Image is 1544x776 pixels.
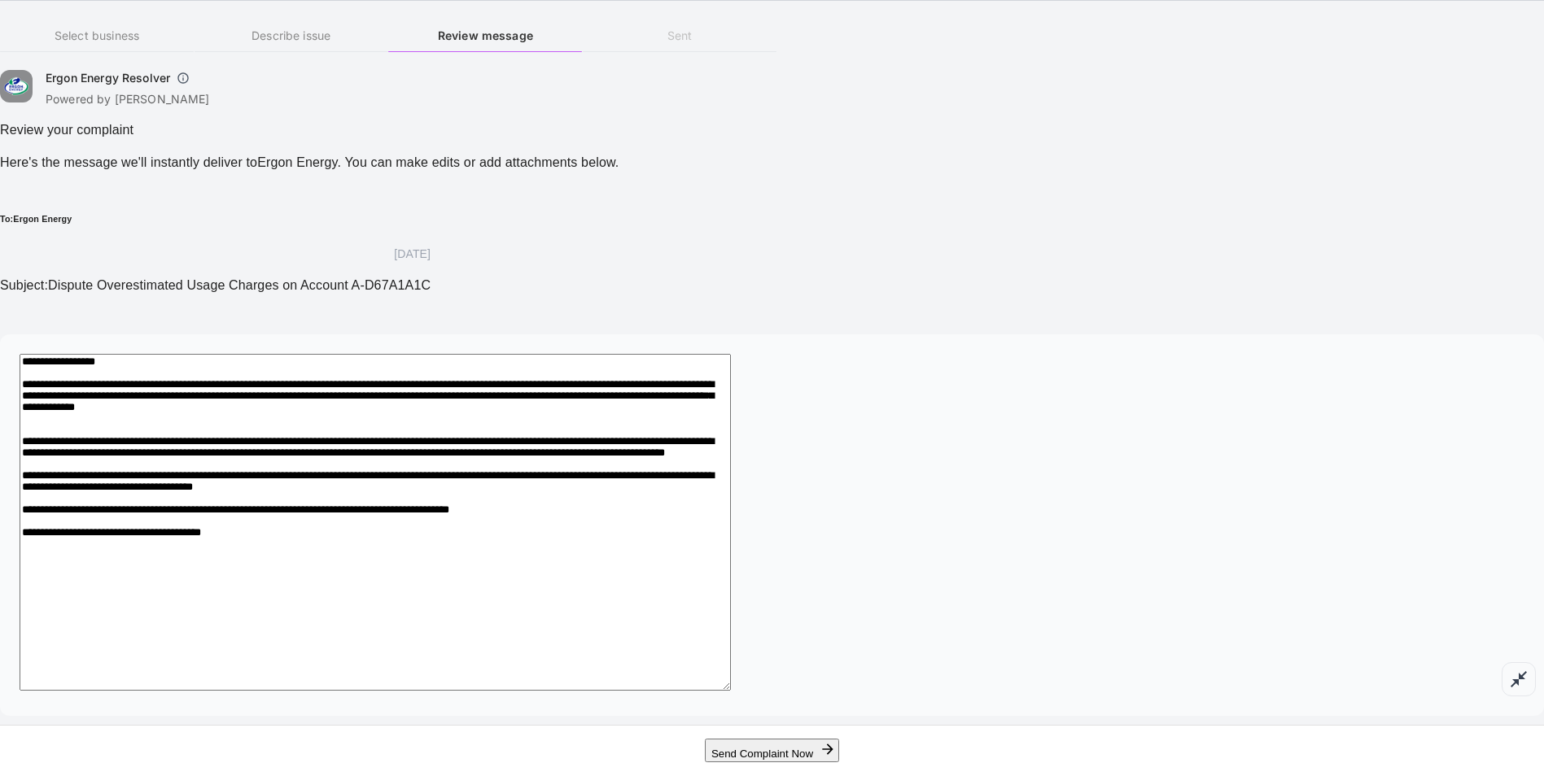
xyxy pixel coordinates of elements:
h6: Describe issue [195,27,388,45]
h6: Review message [388,27,582,45]
p: Powered by [PERSON_NAME] [46,91,210,107]
h6: Sent [583,27,776,45]
h6: Ergon Energy Resolver [46,70,170,86]
button: Send Complaint Now [705,739,839,762]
